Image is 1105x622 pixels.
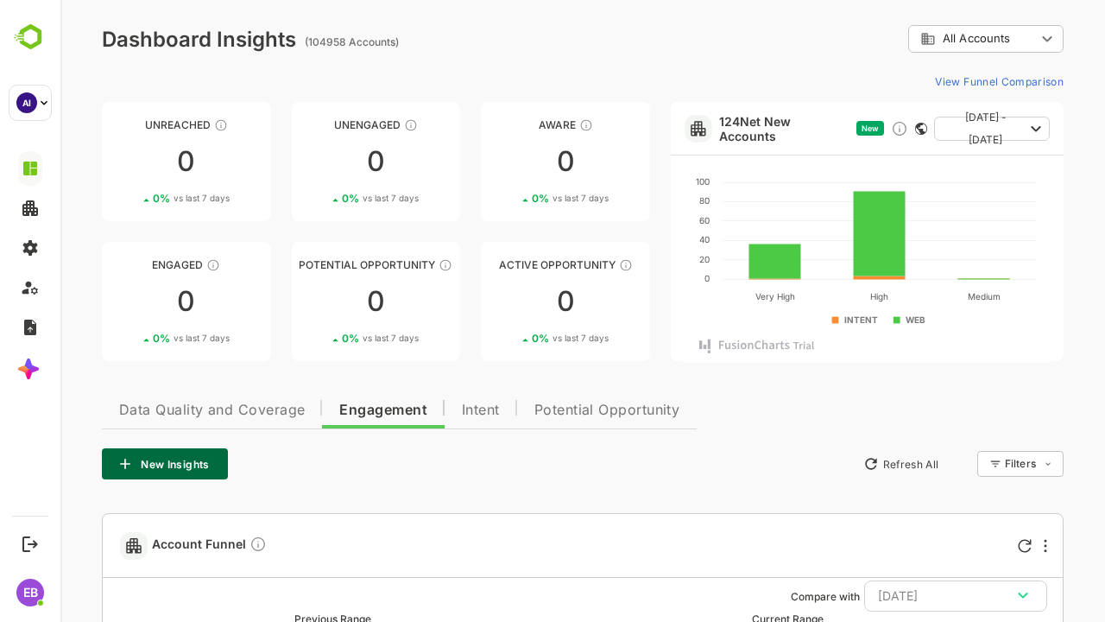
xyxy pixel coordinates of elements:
[244,35,344,48] ag: (104958 Accounts)
[302,332,358,345] span: vs last 7 days
[907,291,940,301] text: Medium
[41,288,211,315] div: 0
[9,21,53,54] img: BambooboxLogoMark.f1c84d78b4c51b1a7b5f700c9845e183.svg
[420,148,590,175] div: 0
[281,192,358,205] div: 0 %
[279,403,367,417] span: Engagement
[639,195,649,206] text: 80
[41,242,211,361] a: EngagedThese accounts are warm, further nurturing would qualify them to MQAs00%vs last 7 days
[810,291,828,302] text: High
[639,215,649,225] text: 60
[818,585,973,607] div: [DATE]
[92,192,169,205] div: 0 %
[231,102,401,221] a: UnengagedThese accounts have not shown enough engagement and need nurturing00%vs last 7 days
[868,67,1003,95] button: View Funnel Comparison
[519,118,533,132] div: These accounts have just entered the buying cycle and need further nurturing
[92,332,169,345] div: 0 %
[471,192,548,205] div: 0 %
[420,288,590,315] div: 0
[231,258,401,271] div: Potential Opportunity
[492,192,548,205] span: vs last 7 days
[420,102,590,221] a: AwareThese accounts have just entered the buying cycle and need further nurturing00%vs last 7 days
[231,288,401,315] div: 0
[695,291,735,302] text: Very High
[874,117,989,141] button: [DATE] - [DATE]
[231,118,401,131] div: Unengaged
[231,148,401,175] div: 0
[146,258,160,272] div: These accounts are warm, further nurturing would qualify them to MQAs
[957,539,971,553] div: Refresh
[639,234,649,244] text: 40
[16,92,37,113] div: AI
[113,192,169,205] span: vs last 7 days
[420,242,590,361] a: Active OpportunityThese accounts have open opportunities which might be at any of the Sales Stage...
[41,118,211,131] div: Unreached
[41,148,211,175] div: 0
[401,403,439,417] span: Intent
[944,457,976,470] div: Filters
[16,579,44,606] div: EB
[59,403,244,417] span: Data Quality and Coverage
[154,118,167,132] div: These accounts have not been engaged with for a defined time period
[848,22,1003,56] div: All Accounts
[801,124,818,133] span: New
[92,536,206,555] span: Account Funnel
[18,532,41,555] button: Logout
[41,258,211,271] div: Engaged
[420,258,590,271] div: Active Opportunity
[113,332,169,345] span: vs last 7 days
[344,118,357,132] div: These accounts have not shown enough engagement and need nurturing
[281,332,358,345] div: 0 %
[659,114,789,143] a: 124Net New Accounts
[860,31,976,47] div: All Accounts
[378,258,392,272] div: These accounts are MQAs and can be passed on to Inside Sales
[474,403,620,417] span: Potential Opportunity
[492,332,548,345] span: vs last 7 days
[804,581,987,612] button: [DATE]
[559,258,572,272] div: These accounts have open opportunities which might be at any of the Sales Stages
[730,590,799,603] ag: Compare with
[887,106,963,151] span: [DATE] - [DATE]
[830,120,848,137] div: Discover new ICP-fit accounts showing engagement — via intent surges, anonymous website visits, L...
[943,448,1003,479] div: Filters
[231,242,401,361] a: Potential OpportunityThese accounts are MQAs and can be passed on to Inside Sales00%vs last 7 days
[41,102,211,221] a: UnreachedThese accounts have not been engaged with for a defined time period00%vs last 7 days
[795,450,886,478] button: Refresh All
[41,27,236,52] div: Dashboard Insights
[644,273,649,283] text: 0
[855,123,867,135] div: This card does not support filter and segments
[302,192,358,205] span: vs last 7 days
[189,536,206,555] div: Compare Funnel to any previous dates, and click on any plot in the current funnel to view the det...
[471,332,548,345] div: 0 %
[635,176,649,187] text: 100
[41,448,167,479] button: New Insights
[882,32,950,45] span: All Accounts
[639,254,649,264] text: 20
[983,539,987,553] div: More
[420,118,590,131] div: Aware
